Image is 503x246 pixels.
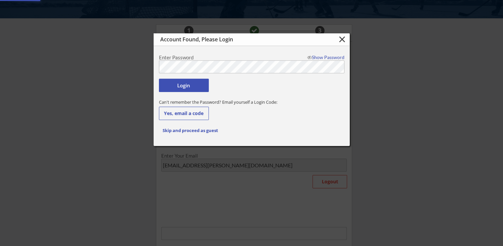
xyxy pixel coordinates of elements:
div: Enter Password [159,55,304,60]
button: Yes, email a code [159,107,209,120]
button: Login [159,79,209,92]
button: close [337,34,348,44]
button: Skip and proceed as guest [159,124,222,137]
div: Show Password [304,55,344,60]
div: Account Found, Please Login [160,36,318,43]
div: Can't remember the Password? Email yourself a Login Code: [159,99,344,105]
